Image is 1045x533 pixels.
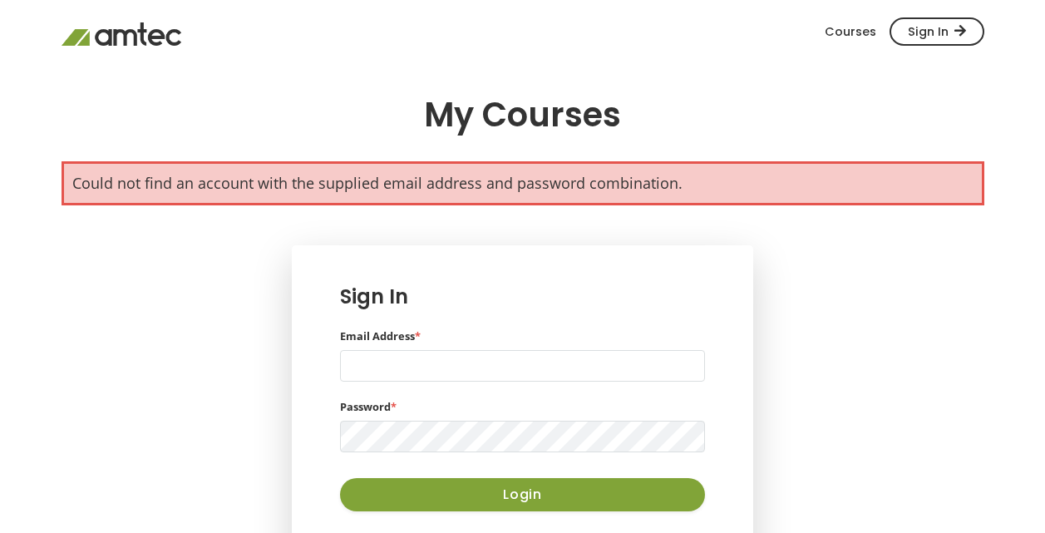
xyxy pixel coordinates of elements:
[332,285,713,318] h4: Sign In
[72,172,974,195] li: Could not find an account with the supplied email address and password combination.
[340,402,397,412] label: Password
[825,23,876,40] a: Courses
[62,95,984,135] h1: My Courses
[62,22,181,47] img: Amtec Logo
[340,478,705,511] button: Login
[890,17,984,46] span: Sign In
[890,23,984,40] a: Sign In
[340,331,421,342] label: Email Address
[62,22,181,46] a: Amtec Dashboard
